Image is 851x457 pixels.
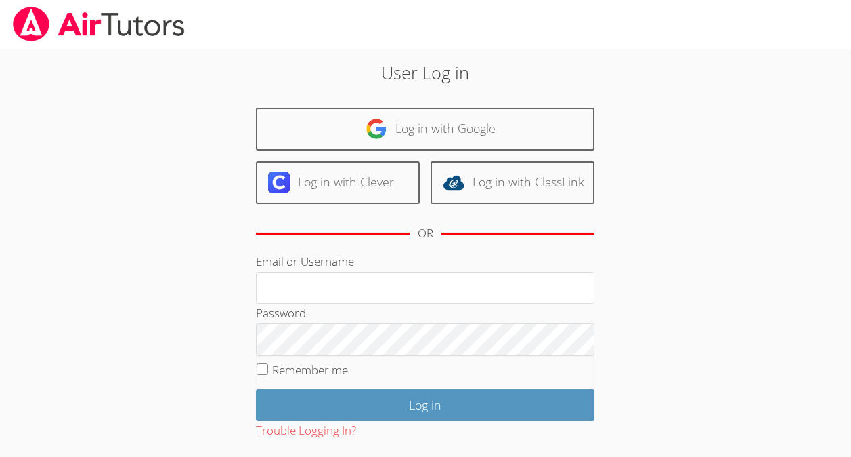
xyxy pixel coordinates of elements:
img: clever-logo-6eab21bc6e7a338710f1a6ff85c0baf02591cd810cc4098c63d3a4b26e2feb20.svg [268,172,290,193]
a: Log in with ClassLink [431,161,594,204]
img: airtutors_banner-c4298cdbf04f3fff15de1276eac7730deb9818008684d7c2e4769d2f7ddbe033.png [12,7,186,41]
img: google-logo-50288ca7cdecda66e5e0955fdab243c47b7ad437acaf1139b6f446037453330a.svg [366,118,387,140]
div: OR [418,224,433,243]
a: Log in with Clever [256,161,420,204]
img: classlink-logo-d6bb404cc1216ec64c9a2012d9dc4662098be43eaf13dc465df04b49fa7ab582.svg [443,172,464,193]
h2: User Log in [196,60,655,85]
input: Log in [256,389,594,421]
button: Trouble Logging In? [256,421,356,441]
label: Email or Username [256,254,354,269]
label: Remember me [272,362,348,378]
a: Log in with Google [256,108,594,151]
label: Password [256,305,306,321]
